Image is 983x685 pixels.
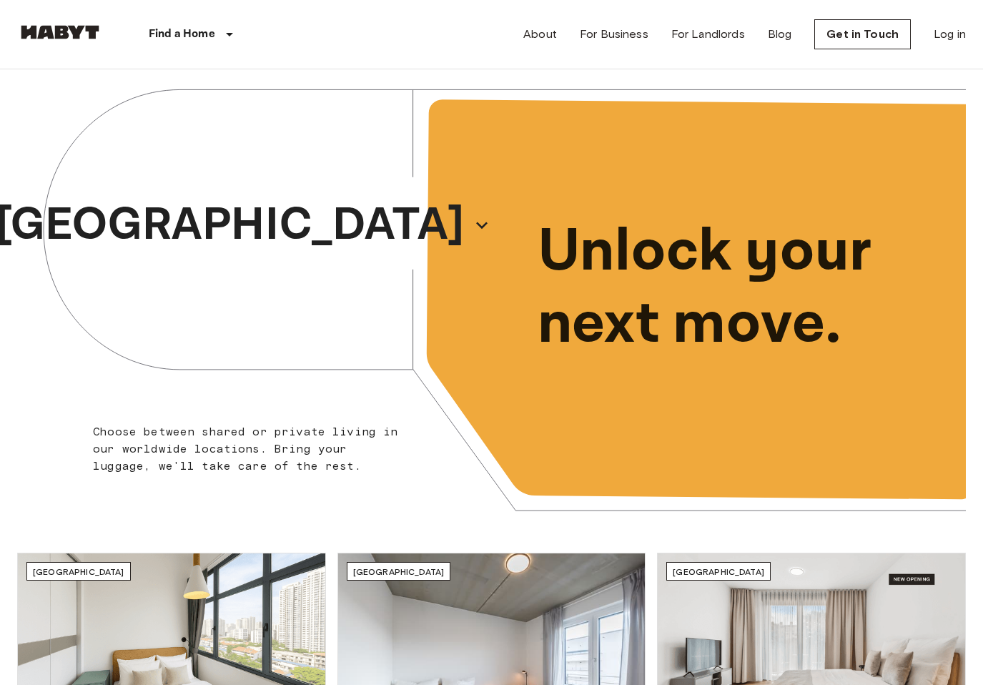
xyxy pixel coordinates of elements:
a: For Landlords [671,26,745,43]
span: [GEOGRAPHIC_DATA] [33,566,124,577]
a: Get in Touch [814,19,911,49]
p: Choose between shared or private living in our worldwide locations. Bring your luggage, we'll tak... [93,423,406,475]
p: Unlock your next move. [538,216,944,360]
span: [GEOGRAPHIC_DATA] [673,566,764,577]
img: Habyt [17,25,103,39]
a: For Business [580,26,648,43]
p: Find a Home [149,26,215,43]
a: Log in [934,26,966,43]
span: [GEOGRAPHIC_DATA] [353,566,445,577]
a: Blog [768,26,792,43]
a: About [523,26,557,43]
